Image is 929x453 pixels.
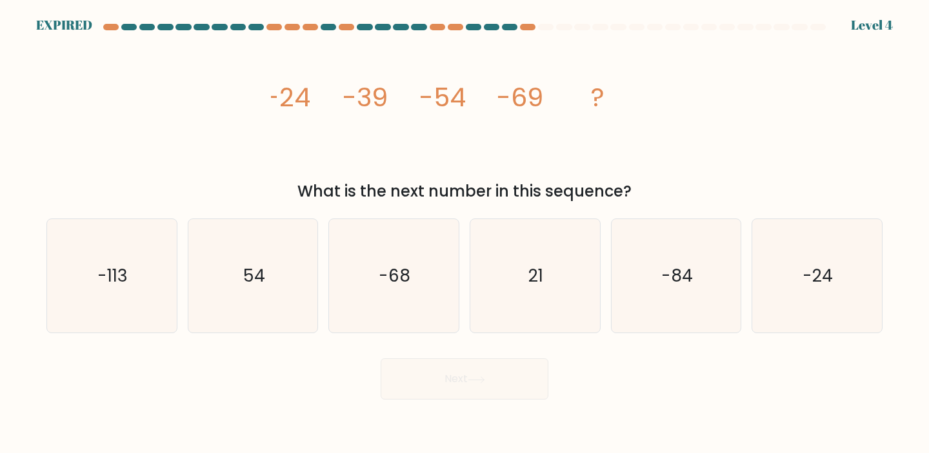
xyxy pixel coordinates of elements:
text: -113 [98,264,128,287]
text: -84 [661,264,693,287]
text: 54 [243,264,265,287]
tspan: -69 [497,79,543,115]
tspan: -54 [419,79,466,115]
text: -68 [379,264,411,287]
tspan: -24 [265,79,310,115]
text: -24 [803,264,834,287]
tspan: ? [591,79,604,115]
tspan: -39 [343,79,388,115]
text: 21 [529,264,544,287]
div: What is the next number in this sequence? [54,180,875,203]
div: Level 4 [851,15,893,35]
div: EXPIRED [36,15,92,35]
